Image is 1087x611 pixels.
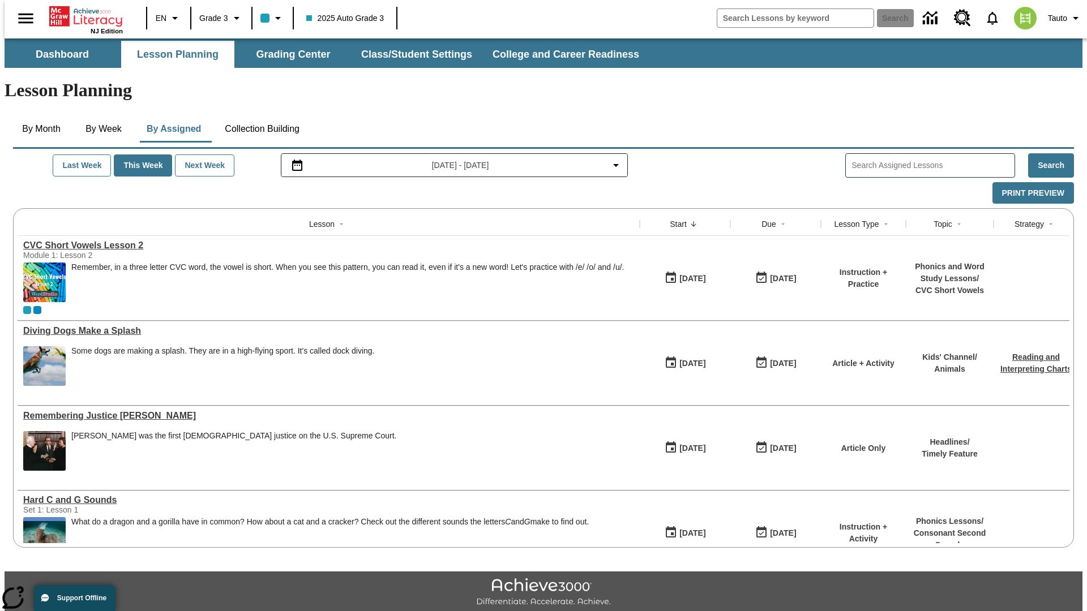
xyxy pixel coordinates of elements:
[5,38,1082,68] div: SubNavbar
[71,431,396,471] div: Sandra Day O'Connor was the first female justice on the U.S. Supreme Court.
[922,436,978,448] p: Headlines /
[524,517,530,526] em: G
[679,356,705,371] div: [DATE]
[661,352,709,374] button: 09/08/25: First time the lesson was available
[911,285,988,296] p: CVC Short Vowels
[1048,12,1067,24] span: Tauto
[151,8,187,28] button: Language: EN, Select a language
[114,154,172,177] button: This Week
[23,240,634,251] a: CVC Short Vowels Lesson 2, Lessons
[476,578,611,607] img: Achieve3000 Differentiate Accelerate Achieve
[23,240,634,251] div: CVC Short Vowels Lesson 2
[138,115,210,143] button: By Assigned
[23,505,193,514] div: Set 1: Lesson 1
[23,326,634,336] a: Diving Dogs Make a Splash, Lessons
[71,263,624,302] div: Remember, in a three letter CVC word, the vowel is short. When you see this pattern, you can read...
[751,268,800,289] button: 09/08/25: Last day the lesson can be accessed
[841,442,886,454] p: Article Only
[879,217,893,231] button: Sort
[156,12,166,24] span: EN
[6,41,119,68] button: Dashboard
[952,217,966,231] button: Sort
[851,157,1015,174] input: Search Assigned Lessons
[770,441,796,455] div: [DATE]
[1028,153,1074,178] button: Search
[483,41,648,68] button: College and Career Readiness
[934,218,952,230] div: Topic
[335,217,348,231] button: Sort
[827,266,900,290] p: Instruction + Practice
[49,5,123,28] a: Home
[1043,8,1087,28] button: Profile/Settings
[91,28,123,35] span: NJ Edition
[661,437,709,459] button: 09/08/25: First time the lesson was available
[922,363,977,375] p: Animals
[23,495,634,505] div: Hard C and G Sounds
[834,218,879,230] div: Lesson Type
[679,526,705,540] div: [DATE]
[33,306,41,314] div: OL 2025 Auto Grade 4
[71,346,374,356] div: Some dogs are making a splash. They are in a high-flying sport. It's called dock diving.
[53,154,111,177] button: Last Week
[216,115,309,143] button: Collection Building
[1014,7,1037,29] img: avatar image
[761,218,776,230] div: Due
[352,41,481,68] button: Class/Student Settings
[9,2,42,35] button: Open side menu
[505,517,511,526] em: C
[71,517,589,527] p: What do a dragon and a gorilla have in common? How about a cat and a cracker? Check out the diffe...
[34,585,115,611] button: Support Offline
[306,12,384,24] span: 2025 Auto Grade 3
[922,351,977,363] p: Kids' Channel /
[916,3,947,34] a: Data Center
[23,431,66,471] img: Chief Justice Warren Burger, wearing a black robe, holds up his right hand and faces Sandra Day O...
[1000,352,1072,373] a: Reading and Interpreting Charts
[687,217,700,231] button: Sort
[911,261,988,285] p: Phonics and Word Study Lessons /
[199,12,228,24] span: Grade 3
[23,306,31,314] div: Current Class
[195,8,248,28] button: Grade: Grade 3, Select a grade
[71,431,396,441] div: [PERSON_NAME] was the first [DEMOGRAPHIC_DATA] justice on the U.S. Supreme Court.
[661,268,709,289] button: 09/08/25: First time the lesson was available
[71,346,374,386] div: Some dogs are making a splash. They are in a high-flying sport. It's called dock diving.
[23,411,634,421] div: Remembering Justice O'Connor
[57,594,106,602] span: Support Offline
[751,522,800,544] button: 09/07/25: Last day the lesson can be accessed
[23,346,66,386] img: A dog is jumping high in the air in an attempt to grab a yellow toy with its mouth.
[670,218,687,230] div: Start
[679,272,705,286] div: [DATE]
[23,517,66,557] img: A sea cucumber lays on the floor of the ocean
[827,521,900,545] p: Instruction + Activity
[175,154,234,177] button: Next Week
[23,326,634,336] div: Diving Dogs Make a Splash
[911,515,988,527] p: Phonics Lessons /
[71,517,589,557] div: What do a dragon and a gorilla have in common? How about a cat and a cracker? Check out the diffe...
[770,356,796,371] div: [DATE]
[23,495,634,505] a: Hard C and G Sounds, Lessons
[23,263,66,302] img: CVC Short Vowels Lesson 2.
[751,352,800,374] button: 09/08/25: Last day the lesson can be accessed
[5,41,649,68] div: SubNavbar
[237,41,350,68] button: Grading Center
[751,437,800,459] button: 09/08/25: Last day the lesson can be accessed
[1015,218,1044,230] div: Strategy
[121,41,234,68] button: Lesson Planning
[679,441,705,455] div: [DATE]
[13,115,70,143] button: By Month
[992,182,1074,204] button: Print Preview
[978,3,1007,33] a: Notifications
[661,522,709,544] button: 09/07/25: First time the lesson was available
[309,218,335,230] div: Lesson
[947,3,978,33] a: Resource Center, Will open in new tab
[1044,217,1058,231] button: Sort
[23,251,193,260] div: Module 1: Lesson 2
[286,158,623,172] button: Select the date range menu item
[5,80,1082,101] h1: Lesson Planning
